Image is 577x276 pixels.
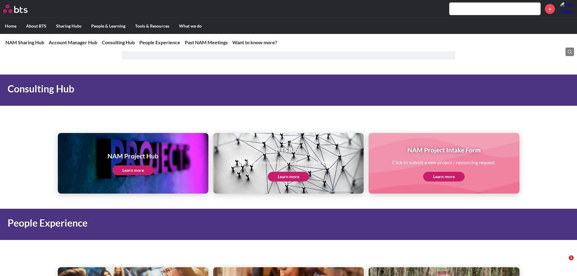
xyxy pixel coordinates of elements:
img: Keni Putterman [559,2,574,16]
a: People Experience [139,39,180,45]
iframe: Intercom live chat [556,255,571,270]
a: Learn more [423,172,465,181]
p: Click to submit a new project / resourcing request. [392,159,496,166]
h1: NAM Project Intake Form [392,145,496,154]
img: BTS Logo [3,5,28,13]
a: Past NAM Meetings [185,39,228,45]
h1: People Experience [8,216,401,230]
p: Access the latest Bios for all Global BTSers [244,159,332,166]
a: Learn more [112,165,154,175]
a: NAM Sharing Hub [5,39,44,45]
label: What we do [174,18,207,34]
a: Want to know more? [232,39,277,45]
a: Profile [559,2,574,16]
a: Learn more [268,172,309,181]
span: 1 [569,255,574,260]
a: + [545,4,555,14]
label: Tools & Resources [130,18,174,34]
label: Sharing Hubs [51,18,86,34]
label: About BTS [21,18,51,34]
label: People & Learning [86,18,130,34]
h1: NAM Project Hub [108,151,158,160]
a: Go home [3,5,39,13]
a: Account Manager Hub [49,39,97,45]
h1: Consulting Hub [8,82,401,96]
a: Consulting Hub [102,39,135,45]
h1: BTS Bios [244,145,332,154]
